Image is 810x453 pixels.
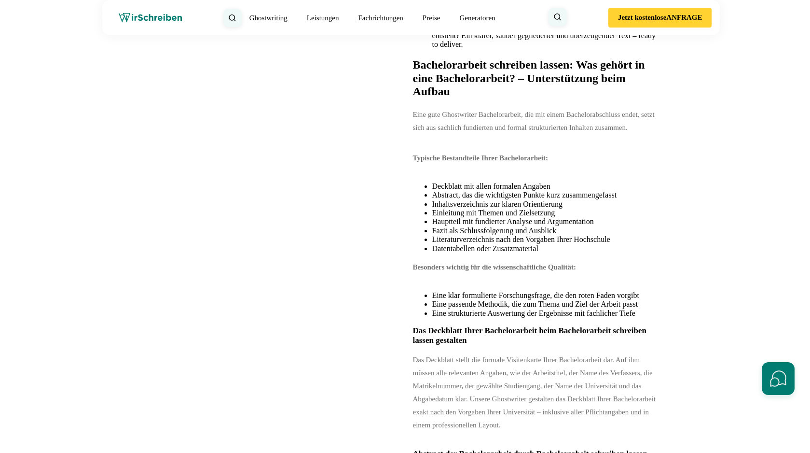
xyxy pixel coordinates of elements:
[432,309,661,318] li: Eine strukturierte Auswertung der Ergebnisse mit fachlicher Tiefe
[413,354,661,432] p: Das Deckblatt stellt die formale Visitenkarte Ihrer Bachelorarbeit dar. Auf ihm müssen alle relev...
[432,235,661,244] li: Literaturverzeichnis nach den Vorgaben Ihrer Hochschule
[549,8,567,26] button: Suche öffnen
[358,12,403,24] a: Fachrichtungen
[413,108,661,134] p: Eine gute Ghostwriter Bachelorarbeit, die mit einem Bachelorabschluss endet, setzt sich aus sachl...
[432,226,661,235] li: Fazit als Schlussfolgerung und Ausblick
[432,182,661,191] li: Deckblatt mit allen formalen Angaben
[423,14,440,22] a: Preise
[413,326,661,345] h3: Das Deckblatt Ihrer Bachelorarbeit beim Bachelorarbeit schreiben lassen gestalten
[432,209,661,217] li: Einleitung mit Themen und Zielsetzung
[249,12,288,24] a: Ghostwriting
[432,200,661,209] li: Inhaltsverzeichnis zur klaren Orientierung
[223,9,242,27] button: Suche öffnen
[307,12,339,24] a: Leistungen
[432,291,661,300] li: Eine klar formulierte Forschungsfrage, die den roten Faden vorgibt
[413,58,661,99] h2: Bachelorarbeit schreiben lassen: Was gehört in eine Bachelorarbeit? – Unterstützung beim Aufbau
[413,154,548,162] strong: Typische Bestandteile Ihrer Bachelorarbeit:
[119,13,182,23] img: wirschreiben
[432,244,661,253] li: Datentabellen oder Zusatzmaterial
[413,263,576,271] strong: Besonders wichtig für die wissenschaftliche Qualität:
[432,191,661,199] li: Abstract, das die wichtigsten Punkte kurz zusammengefasst
[432,217,661,226] li: Hauptteil mit fundierter Analyse und Argumentation
[608,8,712,28] button: Jetzt kostenloseANFRAGE
[432,300,661,309] li: Eine passende Methodik, die zum Thema und Ziel der Arbeit passt
[618,14,666,22] b: Jetzt kostenlose
[459,12,495,24] a: Generatoren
